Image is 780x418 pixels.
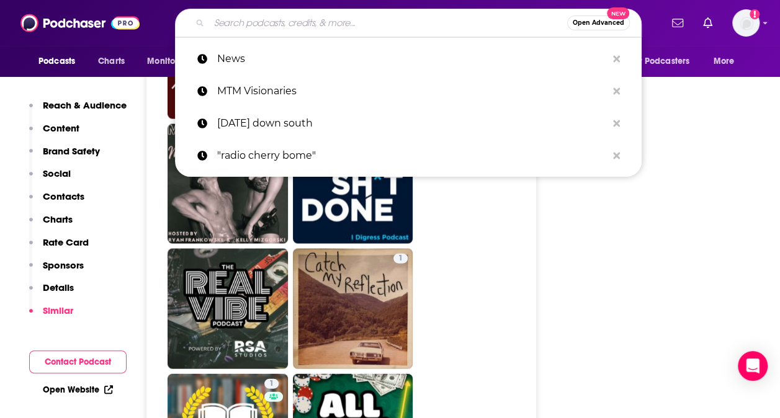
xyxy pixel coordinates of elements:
[43,259,84,271] p: Sponsors
[175,75,642,107] a: MTM Visionaries
[138,50,207,73] button: open menu
[43,385,113,395] a: Open Website
[714,53,735,70] span: More
[98,53,125,70] span: Charts
[43,213,73,225] p: Charts
[175,107,642,140] a: [DATE] down south
[175,9,642,37] div: Search podcasts, credits, & more...
[732,9,760,37] button: Show profile menu
[29,305,73,327] button: Similar
[607,7,629,19] span: New
[29,236,89,259] button: Rate Card
[29,167,71,190] button: Social
[293,249,413,369] a: 1
[573,20,624,26] span: Open Advanced
[732,9,760,37] img: User Profile
[43,145,100,157] p: Brand Safety
[667,12,688,33] a: Show notifications dropdown
[147,53,191,70] span: Monitoring
[264,379,279,389] a: 1
[750,9,760,19] svg: Add a profile image
[269,378,274,390] span: 1
[43,236,89,248] p: Rate Card
[393,254,408,264] a: 1
[43,190,84,202] p: Contacts
[29,259,84,282] button: Sponsors
[30,50,91,73] button: open menu
[175,43,642,75] a: News
[209,13,567,33] input: Search podcasts, credits, & more...
[217,43,607,75] p: News
[705,50,750,73] button: open menu
[630,53,689,70] span: For Podcasters
[217,75,607,107] p: MTM Visionaries
[20,11,140,35] img: Podchaser - Follow, Share and Rate Podcasts
[29,350,127,373] button: Contact Podcast
[175,140,642,172] a: "radio cherry bome"
[43,282,74,293] p: Details
[698,12,717,33] a: Show notifications dropdown
[567,16,630,30] button: Open AdvancedNew
[29,282,74,305] button: Details
[43,167,71,179] p: Social
[29,99,127,122] button: Reach & Audience
[738,351,768,381] div: Open Intercom Messenger
[29,213,73,236] button: Charts
[168,124,288,244] a: 4
[732,9,760,37] span: Logged in as veronica.smith
[29,190,84,213] button: Contacts
[29,145,100,168] button: Brand Safety
[622,50,707,73] button: open menu
[217,107,607,140] p: saturday down south
[29,122,79,145] button: Content
[43,99,127,111] p: Reach & Audience
[90,50,132,73] a: Charts
[217,140,607,172] p: "radio cherry bome"
[38,53,75,70] span: Podcasts
[43,122,79,134] p: Content
[43,305,73,316] p: Similar
[398,252,403,265] span: 1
